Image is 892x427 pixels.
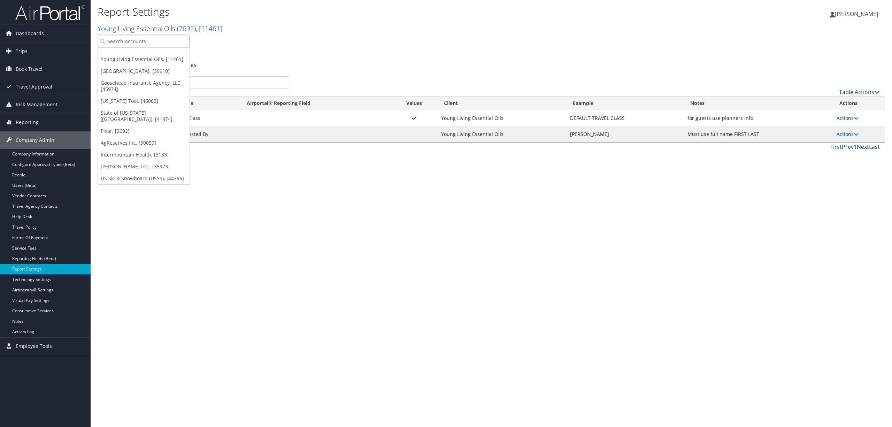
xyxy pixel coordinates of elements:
[98,24,222,33] a: Young Living Essential Oils
[103,76,289,89] input: Search
[173,97,240,110] th: Name
[103,143,289,154] div: 1 to 2 of records
[869,143,880,151] a: Last
[842,143,854,151] a: Prev
[854,143,857,151] a: 1
[833,97,885,110] th: Actions
[438,97,567,110] th: Client
[16,43,28,60] span: Trips
[98,77,190,95] a: Goosehead Insurance Agency, LLC, [45974]
[98,53,190,65] a: Young Living Essential Oils, [11461]
[16,25,44,42] span: Dashboards
[98,107,190,125] a: State of [US_STATE] ([GEOGRAPHIC_DATA]), [41874]
[830,3,885,24] a: [PERSON_NAME]
[567,97,684,110] th: Example
[837,131,859,137] a: Actions
[684,110,833,126] td: for guests use planners info
[240,97,391,110] th: Airportal&reg; Reporting Field
[835,10,878,18] span: [PERSON_NAME]
[837,115,859,121] a: Actions
[16,78,52,96] span: Travel Approval
[438,110,567,126] td: Young Living Essential Oils
[16,114,39,131] span: Reporting
[830,143,842,151] a: First
[16,131,54,149] span: Company Admin
[98,35,190,48] input: Search Accounts
[98,5,623,19] h1: Report Settings
[16,60,43,78] span: Book Travel
[391,97,438,110] th: Values
[684,97,833,110] th: Notes
[173,110,240,126] td: Rule Class
[98,125,190,137] a: Pixar, [2692]
[438,126,567,142] td: Young Living Essential Oils
[98,173,190,184] a: US Ski & Snowboard (USSS), [44296]
[98,149,190,161] a: Intermountain Health, [3133]
[173,126,240,142] td: Requested By
[98,65,190,77] a: [GEOGRAPHIC_DATA], [39910]
[567,126,684,142] td: [PERSON_NAME]
[15,5,85,21] img: airportal-logo.png
[196,24,222,33] span: , [ 11461 ]
[16,96,57,113] span: Risk Management
[839,88,880,96] a: Table Actions
[857,143,869,151] a: Next
[16,337,52,355] span: Employee Tools
[177,24,196,33] span: ( 7692 )
[98,95,190,107] a: [US_STATE] Tool, [46065]
[98,161,190,173] a: [PERSON_NAME] Inc., [35973]
[98,137,190,149] a: AgReserves Inc, [30059]
[684,126,833,142] td: Must use full name FIRST LAST
[567,110,684,126] td: DEFAULT TRAVEL CLASS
